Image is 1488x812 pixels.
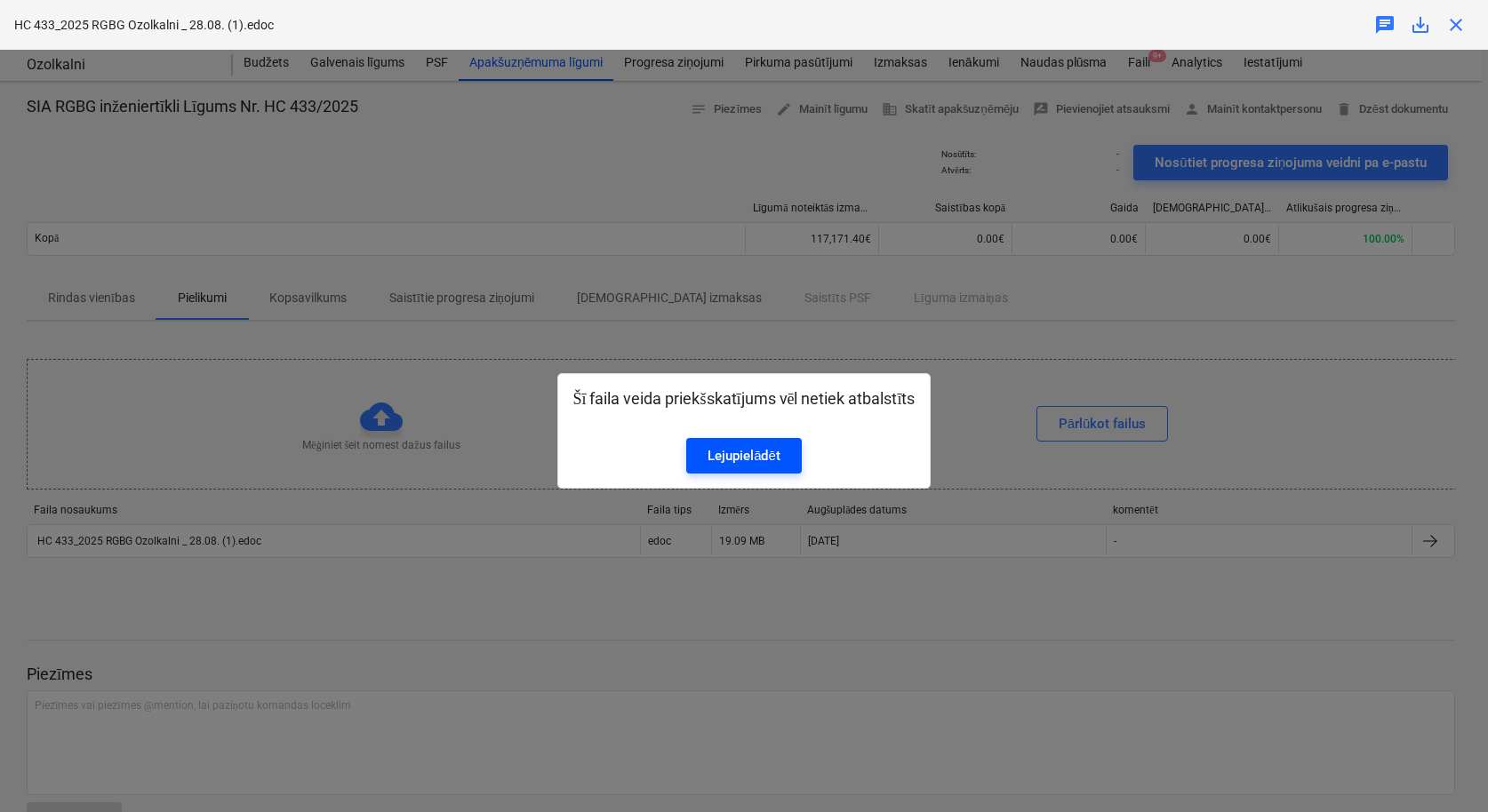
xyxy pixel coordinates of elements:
p: HC 433_2025 RGBG Ozolkalni _ 28.08. (1).edoc [14,16,274,35]
a: Lejupielādēt [686,438,802,474]
span: save_alt [1410,14,1431,36]
div: Lejupielādēt [708,444,780,467]
span: chat [1374,14,1396,36]
span: close [1445,14,1467,36]
p: Šī faila veida priekšskatījums vēl netiek atbalstīts [572,388,915,410]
